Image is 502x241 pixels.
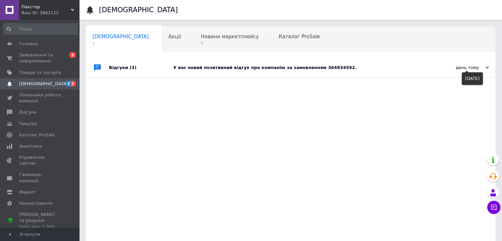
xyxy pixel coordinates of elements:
[21,4,71,10] span: Пакстор
[19,41,38,47] span: Головна
[201,41,259,46] span: 3
[92,41,149,46] span: 1
[99,6,178,14] h1: [DEMOGRAPHIC_DATA]
[19,70,61,76] span: Товари та послуги
[19,52,61,64] span: Замовлення та повідомлення
[19,121,37,127] span: Покупці
[19,189,36,195] span: Маркет
[423,65,489,71] div: день тому
[109,58,173,78] div: Відгуки
[19,224,61,230] div: Prom мікс 1 000
[19,212,61,230] span: [PERSON_NAME] та рахунки
[19,155,61,166] span: Управління сайтом
[21,10,79,16] div: Ваш ID: 3862122
[19,143,42,149] span: Аналітика
[3,23,78,35] input: Пошук
[130,65,137,70] span: (3)
[279,34,320,40] span: Каталог ProSale
[19,172,61,184] span: Гаманець компанії
[201,34,259,40] span: Новини маркетплейсу
[19,92,61,104] span: Показники роботи компанії
[19,200,53,206] span: Налаштування
[92,34,149,40] span: [DEMOGRAPHIC_DATA]
[169,34,181,40] span: Акції
[487,201,500,214] button: Чат з покупцем
[173,65,423,71] div: У вас новий позитивний відгук про компанію за замовленням 364834592.
[19,109,36,115] span: Відгуки
[71,81,76,86] span: 1
[19,132,55,138] span: Каталог ProSale
[462,72,483,85] div: [DATE]
[69,52,76,58] span: 1
[19,81,68,87] span: [DEMOGRAPHIC_DATA]
[66,81,71,86] span: 3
